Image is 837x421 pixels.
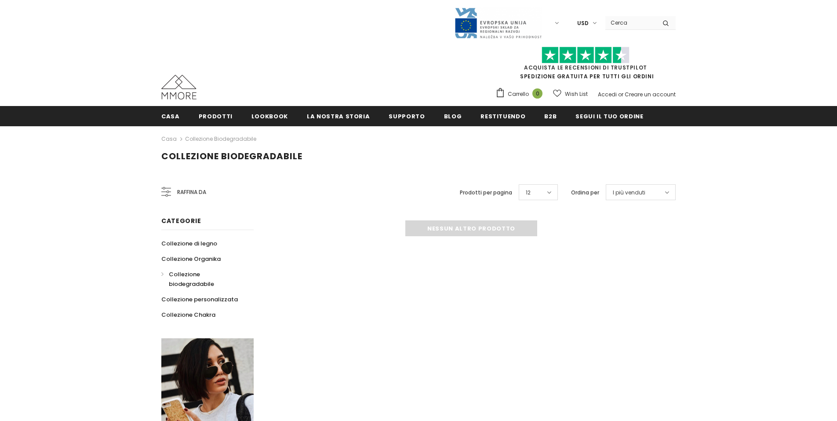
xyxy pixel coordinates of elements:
span: 0 [532,88,542,99]
span: Segui il tuo ordine [575,112,643,121]
a: Wish List [553,86,588,102]
span: USD [577,19,589,28]
a: Collezione di legno [161,236,217,251]
span: Categorie [161,216,201,225]
span: Raffina da [177,187,206,197]
a: B2B [544,106,557,126]
span: La nostra storia [307,112,370,121]
a: Blog [444,106,462,126]
span: Blog [444,112,462,121]
a: Carrello 0 [495,88,547,101]
a: Restituendo [480,106,525,126]
span: Collezione biodegradabile [161,150,302,162]
a: Javni Razpis [454,19,542,26]
span: Collezione Organika [161,255,221,263]
span: Carrello [508,90,529,99]
span: Collezione personalizzata [161,295,238,304]
span: Prodotti [199,112,233,121]
a: Collezione Chakra [161,307,215,322]
a: Segui il tuo ordine [575,106,643,126]
span: supporto [389,112,425,121]
a: La nostra storia [307,106,370,126]
span: or [618,91,623,98]
a: Casa [161,106,180,126]
a: Collezione biodegradabile [161,267,244,292]
img: Fidati di Pilot Stars [542,47,630,64]
span: I più venduti [613,188,645,197]
span: Collezione di legno [161,239,217,248]
span: SPEDIZIONE GRATUITA PER TUTTI GLI ORDINI [495,51,676,80]
span: Wish List [565,90,588,99]
span: 12 [526,188,531,197]
span: B2B [544,112,557,121]
a: Acquista le recensioni di TrustPilot [524,64,647,71]
a: Collezione Organika [161,251,221,267]
a: Casa [161,134,177,144]
span: Collezione biodegradabile [169,270,214,288]
span: Lookbook [251,112,288,121]
a: Collezione biodegradabile [185,135,256,143]
img: Javni Razpis [454,7,542,39]
a: Prodotti [199,106,233,126]
a: Collezione personalizzata [161,292,238,307]
span: Collezione Chakra [161,311,215,319]
label: Ordina per [571,188,599,197]
img: Casi MMORE [161,75,197,99]
label: Prodotti per pagina [460,188,512,197]
a: supporto [389,106,425,126]
a: Creare un account [625,91,676,98]
span: Restituendo [480,112,525,121]
a: Lookbook [251,106,288,126]
input: Search Site [605,16,656,29]
span: Casa [161,112,180,121]
a: Accedi [598,91,617,98]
